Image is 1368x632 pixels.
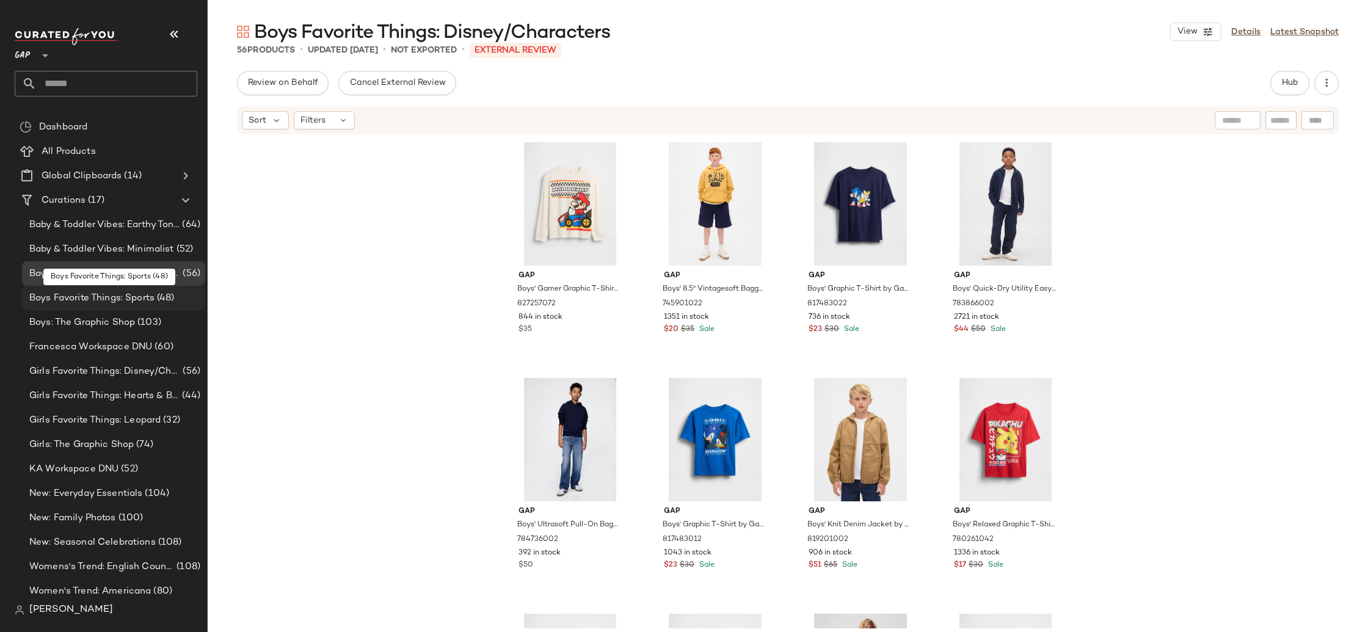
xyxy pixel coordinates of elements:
[155,291,175,305] span: (48)
[15,42,31,64] span: GAP
[29,438,134,452] span: Girls: The Graphic Shop
[664,548,711,559] span: 1043 in stock
[174,560,200,574] span: (108)
[697,325,715,333] span: Sale
[254,21,610,45] span: Boys Favorite Things: Disney/Characters
[118,462,138,476] span: (52)
[680,560,694,571] span: $30
[807,299,847,310] span: 817483022
[29,291,155,305] span: Boys Favorite Things: Sports
[1270,26,1339,38] a: Latest Snapshot
[809,560,821,571] span: $51
[664,312,709,323] span: 1351 in stock
[954,560,966,571] span: $17
[29,462,118,476] span: KA Workspace DNU
[29,242,174,256] span: Baby & Toddler Vibes: Minimalist
[134,438,153,452] span: (74)
[29,560,174,574] span: Womens's Trend: English Countryside
[663,534,702,545] span: 817483012
[29,316,135,330] span: Boys: The Graphic Shop
[954,506,1057,517] span: Gap
[42,145,96,159] span: All Products
[462,43,465,57] span: •
[20,121,32,133] img: svg%3e
[29,487,142,501] span: New: Everyday Essentials
[1231,26,1261,38] a: Details
[29,267,180,281] span: Boys Favorite Things: Disney/Characters
[518,548,561,559] span: 392 in stock
[249,114,266,127] span: Sort
[954,312,999,323] span: 2721 in stock
[29,365,180,379] span: Girls Favorite Things: Disney/Characters
[988,325,1006,333] span: Sale
[237,44,295,57] div: Products
[85,194,104,208] span: (17)
[237,46,247,55] span: 56
[29,603,113,617] span: [PERSON_NAME]
[42,194,85,208] span: Curations
[29,413,161,427] span: Girls Favorite Things: Leopard
[29,536,156,550] span: New: Seasonal Celebrations
[174,242,194,256] span: (52)
[517,284,620,295] span: Boys' Gamer Graphic T-Shirt by Gap Mario Off White Size M (8)
[42,169,122,183] span: Global Clipboards
[1281,78,1298,88] span: Hub
[122,169,142,183] span: (14)
[383,43,386,57] span: •
[180,365,200,379] span: (56)
[509,142,631,266] img: cn60148495.jpg
[156,536,182,550] span: (108)
[349,78,445,88] span: Cancel External Review
[944,378,1067,501] img: cn59437814.jpg
[799,378,922,501] img: cn60111079.jpg
[29,584,151,598] span: Women's Trend: Americana
[663,520,766,531] span: Boys' Graphic T-Shirt by Gap Royal Gem Size S (6/7)
[308,44,378,57] p: updated [DATE]
[517,520,620,531] span: Boys' Ultrasoft Pull-On Baggy Jeans by Gap New Medium Wash Size XS
[142,487,169,501] span: (104)
[840,561,857,569] span: Sale
[824,324,839,335] span: $30
[338,71,456,95] button: Cancel External Review
[509,378,631,501] img: cn57637913.jpg
[697,561,715,569] span: Sale
[663,284,766,295] span: Boys' 8.5" Vintagesoft Baggy Sweat Shorts by Gap New Navy Size S (6/7)
[664,560,677,571] span: $23
[681,324,694,335] span: $35
[842,325,859,333] span: Sale
[180,267,200,281] span: (56)
[15,28,118,45] img: cfy_white_logo.C9jOOHJF.svg
[237,26,249,38] img: svg%3e
[1270,71,1309,95] button: Hub
[954,324,969,335] span: $44
[518,560,533,571] span: $50
[969,560,983,571] span: $30
[809,506,912,517] span: Gap
[944,142,1067,266] img: cn59978041.jpg
[809,271,912,281] span: Gap
[29,511,116,525] span: New: Family Photos
[953,534,994,545] span: 780261042
[518,312,562,323] span: 844 in stock
[180,218,200,232] span: (64)
[953,520,1056,531] span: Boys' Relaxed Graphic T-Shirt by Gap Pokemon Tomato Sauce Size XS (4/5)
[799,142,922,266] img: cn60463584.jpg
[654,142,777,266] img: cn60222787.jpg
[518,271,622,281] span: Gap
[180,389,200,403] span: (44)
[237,71,329,95] button: Review on Behalf
[470,43,561,58] p: External REVIEW
[518,324,532,335] span: $35
[954,548,1000,559] span: 1336 in stock
[809,324,822,335] span: $23
[152,340,173,354] span: (60)
[300,43,303,57] span: •
[807,520,911,531] span: Boys' Knit Denim Jacket by Gap Mission Tan Size XS (4/5)
[664,271,767,281] span: Gap
[116,511,144,525] span: (100)
[953,284,1056,295] span: Boys' Quick-Dry Utility Easy Pants by Gap Tapestry Navy Size XS
[151,584,172,598] span: (80)
[247,78,318,88] span: Review on Behalf
[809,548,852,559] span: 906 in stock
[300,114,326,127] span: Filters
